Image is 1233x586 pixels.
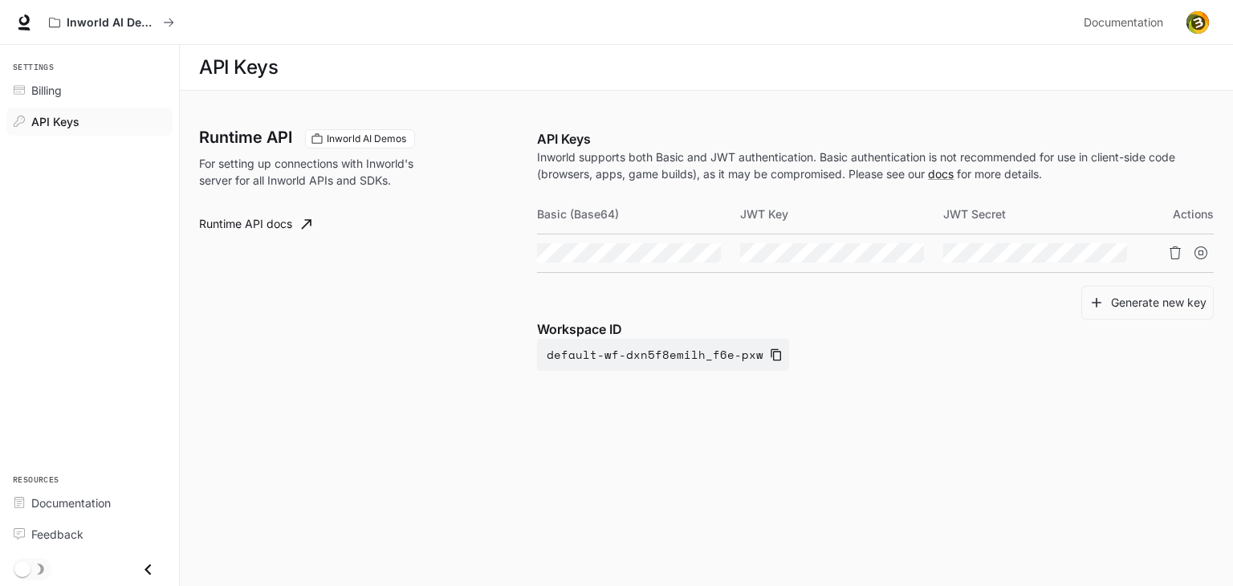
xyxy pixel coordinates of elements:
[14,560,31,577] span: Dark mode toggle
[6,489,173,517] a: Documentation
[1162,240,1188,266] button: Delete API key
[1186,11,1209,34] img: User avatar
[1146,195,1214,234] th: Actions
[67,16,157,30] p: Inworld AI Demos
[199,51,278,83] h1: API Keys
[193,208,318,240] a: Runtime API docs
[6,108,173,136] a: API Keys
[320,132,413,146] span: Inworld AI Demos
[42,6,181,39] button: All workspaces
[943,195,1146,234] th: JWT Secret
[1182,6,1214,39] button: User avatar
[31,526,83,543] span: Feedback
[928,167,954,181] a: docs
[305,129,415,149] div: These keys will apply to your current workspace only
[31,494,111,511] span: Documentation
[740,195,943,234] th: JWT Key
[537,149,1214,182] p: Inworld supports both Basic and JWT authentication. Basic authentication is not recommended for u...
[537,195,740,234] th: Basic (Base64)
[6,76,173,104] a: Billing
[6,520,173,548] a: Feedback
[130,553,166,586] button: Close drawer
[199,155,443,189] p: For setting up connections with Inworld's server for all Inworld APIs and SDKs.
[1081,286,1214,320] button: Generate new key
[199,129,292,145] h3: Runtime API
[537,129,1214,149] p: API Keys
[1084,13,1163,33] span: Documentation
[537,319,1214,339] p: Workspace ID
[537,339,789,371] button: default-wf-dxn5f8emilh_f6e-pxw
[1188,240,1214,266] button: Suspend API key
[31,113,79,130] span: API Keys
[31,82,62,99] span: Billing
[1077,6,1175,39] a: Documentation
